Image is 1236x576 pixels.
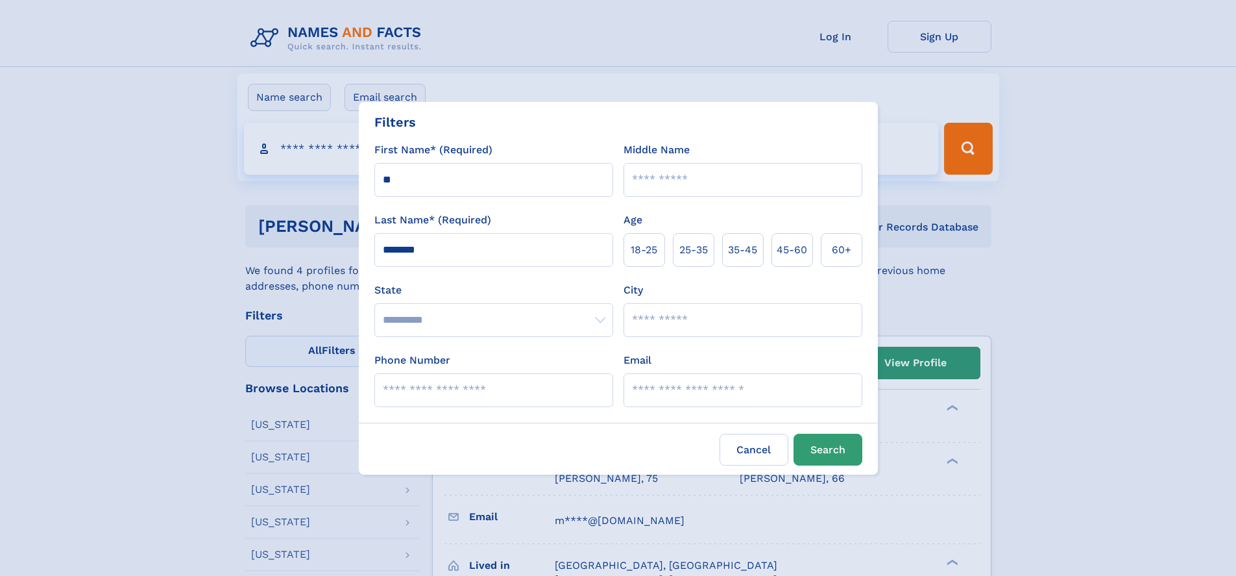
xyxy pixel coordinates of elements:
[624,353,651,368] label: Email
[679,242,708,258] span: 25‑35
[374,112,416,132] div: Filters
[624,282,643,298] label: City
[794,434,862,466] button: Search
[832,242,851,258] span: 60+
[777,242,807,258] span: 45‑60
[374,212,491,228] label: Last Name* (Required)
[624,142,690,158] label: Middle Name
[374,282,613,298] label: State
[374,142,492,158] label: First Name* (Required)
[374,353,450,368] label: Phone Number
[624,212,642,228] label: Age
[728,242,757,258] span: 35‑45
[631,242,657,258] span: 18‑25
[720,434,788,466] label: Cancel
